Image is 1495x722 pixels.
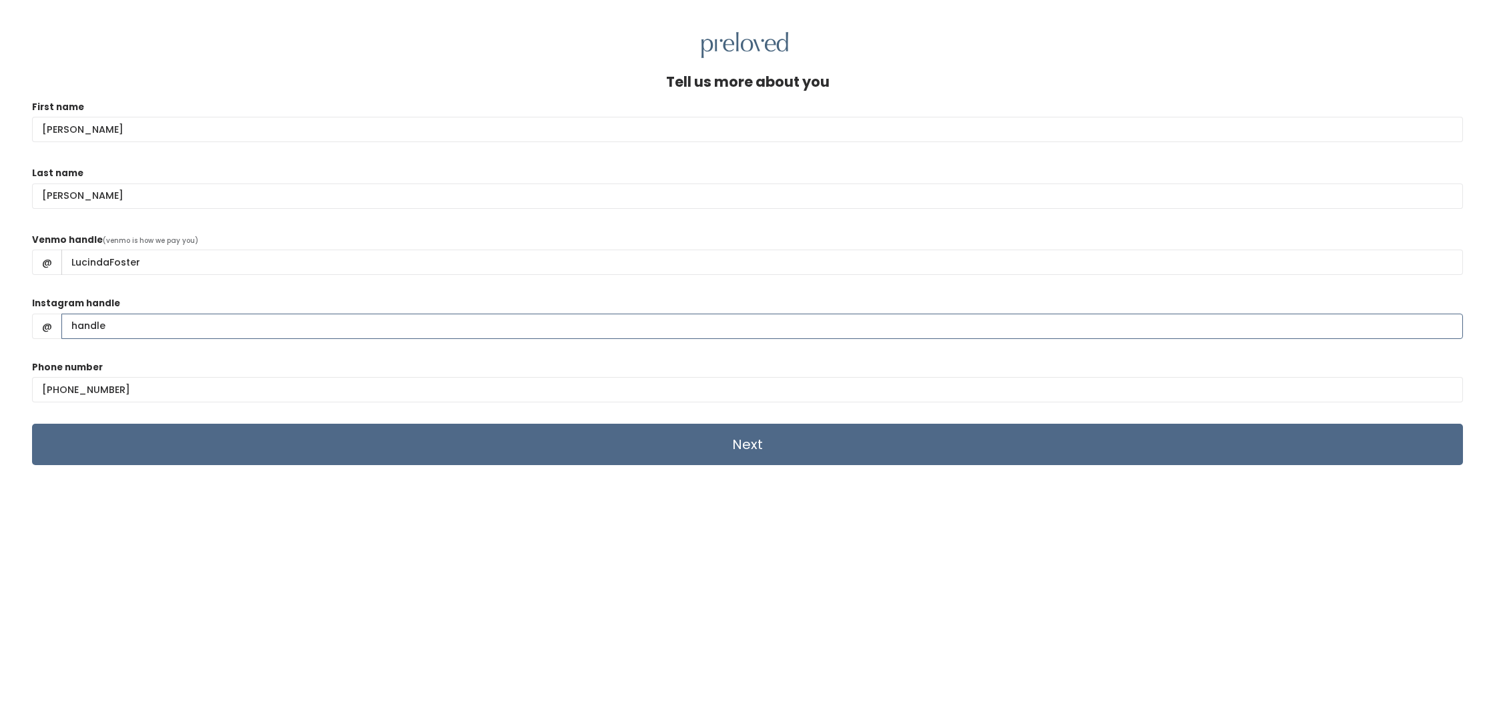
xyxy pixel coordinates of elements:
[61,250,1463,275] input: handle
[32,314,62,339] span: @
[103,236,198,246] span: (venmo is how we pay you)
[32,297,120,310] label: Instagram handle
[32,101,84,114] label: First name
[32,424,1463,465] input: Next
[32,234,103,247] label: Venmo handle
[32,167,83,180] label: Last name
[666,74,830,89] h4: Tell us more about you
[32,250,62,275] span: @
[701,32,788,58] img: preloved logo
[61,314,1463,339] input: handle
[32,361,103,374] label: Phone number
[32,377,1463,402] input: (___) ___-____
